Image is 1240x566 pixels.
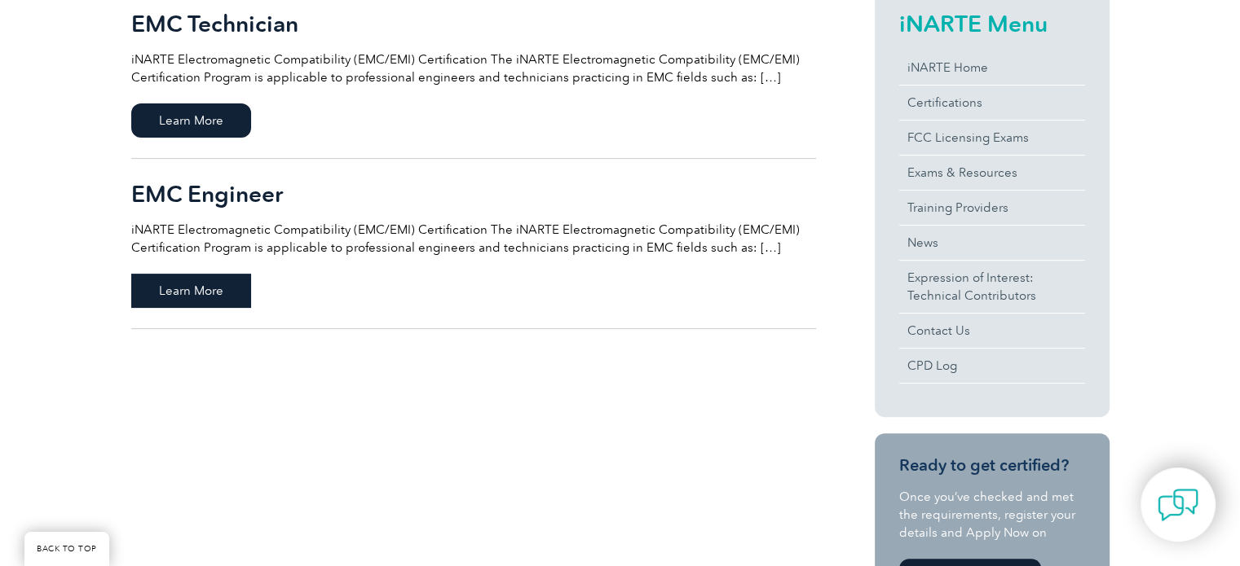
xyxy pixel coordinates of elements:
[899,488,1085,542] p: Once you’ve checked and met the requirements, register your details and Apply Now on
[131,11,816,37] h2: EMC Technician
[131,159,816,329] a: EMC Engineer iNARTE Electromagnetic Compatibility (EMC/EMI) Certification The iNARTE Electromagne...
[899,11,1085,37] h2: iNARTE Menu
[899,455,1085,476] h3: Ready to get certified?
[899,261,1085,313] a: Expression of Interest:Technical Contributors
[1158,485,1198,525] img: contact-chat.png
[899,50,1085,85] a: iNARTE Home
[131,103,251,138] span: Learn More
[899,349,1085,383] a: CPD Log
[131,274,251,308] span: Learn More
[899,156,1085,190] a: Exams & Resources
[899,226,1085,260] a: News
[131,221,816,257] p: iNARTE Electromagnetic Compatibility (EMC/EMI) Certification The iNARTE Electromagnetic Compatibi...
[899,191,1085,225] a: Training Providers
[899,121,1085,155] a: FCC Licensing Exams
[131,181,816,207] h2: EMC Engineer
[131,50,816,86] p: iNARTE Electromagnetic Compatibility (EMC/EMI) Certification The iNARTE Electromagnetic Compatibi...
[24,532,109,566] a: BACK TO TOP
[899,86,1085,120] a: Certifications
[899,314,1085,348] a: Contact Us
